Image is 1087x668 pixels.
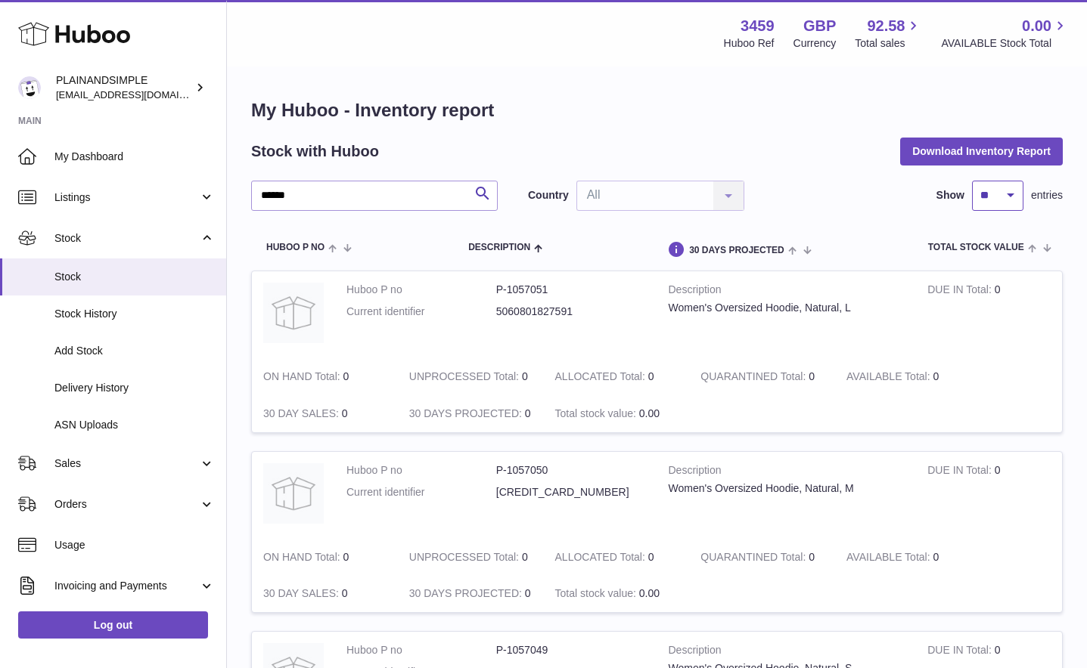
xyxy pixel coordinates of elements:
span: Total sales [855,36,922,51]
div: Women's Oversized Hoodie, Natural, L [669,301,905,315]
td: 0 [398,575,544,612]
span: Listings [54,190,199,205]
strong: AVAILABLE Total [846,551,933,567]
label: Show [936,188,964,203]
dt: Current identifier [346,305,496,319]
span: Description [468,243,530,252]
strong: Total stock value [555,407,639,423]
strong: ALLOCATED Total [555,551,648,567]
td: 0 [252,395,398,432]
h1: My Huboo - Inventory report [251,98,1063,122]
h2: Stock with Huboo [251,141,379,162]
strong: ON HAND Total [263,551,343,567]
td: 0 [252,575,398,612]
td: 0 [252,358,398,395]
dd: P-1057050 [496,463,646,478]
span: entries [1031,188,1063,203]
span: Total stock value [928,243,1024,252]
span: 92.58 [867,16,905,36]
strong: Description [669,463,905,481]
strong: UNPROCESSED Total [409,370,522,386]
img: duco@plainandsimple.com [18,76,41,99]
img: product image [263,283,324,343]
strong: ALLOCATED Total [555,370,648,386]
dt: Current identifier [346,485,496,499]
span: 0 [809,370,815,382]
td: 0 [398,395,544,432]
span: My Dashboard [54,150,215,164]
span: [EMAIL_ADDRESS][DOMAIN_NAME] [56,88,222,101]
span: Stock History [54,307,215,321]
strong: DUE IN Total [927,464,994,480]
strong: 30 DAY SALES [263,587,342,603]
dt: Huboo P no [346,283,496,297]
img: product image [263,463,324,524]
strong: AVAILABLE Total [846,370,933,386]
dt: Huboo P no [346,643,496,657]
td: 0 [398,539,544,576]
td: 0 [916,271,1062,358]
td: 0 [835,358,981,395]
span: Delivery History [54,381,215,395]
dd: P-1057049 [496,643,646,657]
button: Download Inventory Report [900,138,1063,165]
td: 0 [398,358,544,395]
strong: ON HAND Total [263,370,343,386]
strong: QUARANTINED Total [700,370,809,386]
td: 0 [916,452,1062,539]
strong: DUE IN Total [927,283,994,299]
span: AVAILABLE Stock Total [941,36,1069,51]
a: 0.00 AVAILABLE Stock Total [941,16,1069,51]
strong: 3459 [741,16,775,36]
div: PLAINANDSIMPLE [56,73,192,102]
span: Add Stock [54,344,215,358]
strong: 30 DAYS PROJECTED [409,407,525,423]
td: 0 [544,358,690,395]
div: Currency [794,36,837,51]
strong: 30 DAY SALES [263,407,342,423]
div: Women's Oversized Hoodie, Natural, M [669,481,905,496]
span: Sales [54,456,199,471]
strong: UNPROCESSED Total [409,551,522,567]
span: Orders [54,497,199,512]
td: 0 [252,539,398,576]
span: 0.00 [639,407,660,419]
strong: Total stock value [555,587,639,603]
label: Country [528,188,569,203]
dd: [CREDIT_CARD_NUMBER] [496,485,646,499]
strong: Description [669,283,905,301]
dt: Huboo P no [346,463,496,478]
span: 0.00 [1022,16,1051,36]
strong: DUE IN Total [927,644,994,660]
strong: QUARANTINED Total [700,551,809,567]
span: ASN Uploads [54,418,215,432]
a: Log out [18,611,208,639]
dd: 5060801827591 [496,305,646,319]
span: 0 [809,551,815,563]
span: 0.00 [639,587,660,599]
a: 92.58 Total sales [855,16,922,51]
span: 30 DAYS PROJECTED [689,246,784,255]
span: Invoicing and Payments [54,579,199,593]
td: 0 [835,539,981,576]
dd: P-1057051 [496,283,646,297]
strong: GBP [803,16,836,36]
span: Stock [54,231,199,246]
span: Usage [54,538,215,552]
span: Huboo P no [266,243,325,252]
span: Stock [54,270,215,284]
strong: Description [669,643,905,661]
td: 0 [544,539,690,576]
strong: 30 DAYS PROJECTED [409,587,525,603]
div: Huboo Ref [724,36,775,51]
